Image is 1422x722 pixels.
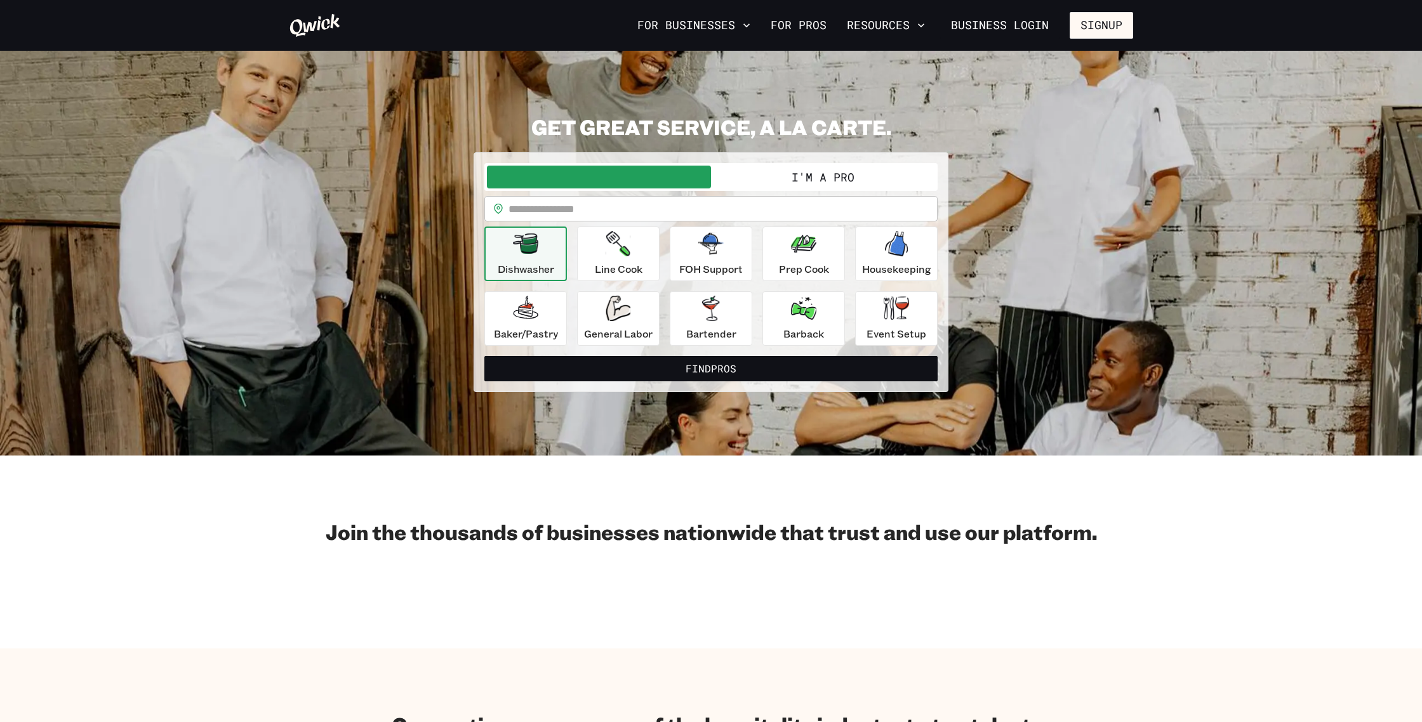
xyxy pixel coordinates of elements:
[762,226,845,281] button: Prep Cook
[855,226,938,281] button: Housekeeping
[783,326,824,341] p: Barback
[474,114,948,140] h2: GET GREAT SERVICE, A LA CARTE.
[494,326,558,341] p: Baker/Pastry
[670,291,752,346] button: Bartender
[862,261,931,277] p: Housekeeping
[779,261,829,277] p: Prep Cook
[498,261,554,277] p: Dishwasher
[289,519,1133,544] h2: Join the thousands of businesses nationwide that trust and use our platform.
[711,166,935,188] button: I'm a Pro
[484,226,567,281] button: Dishwasher
[632,15,755,36] button: For Businesses
[484,291,567,346] button: Baker/Pastry
[487,166,711,188] button: I'm a Business
[842,15,930,36] button: Resources
[762,291,845,346] button: Barback
[670,226,752,281] button: FOH Support
[686,326,736,341] p: Bartender
[679,261,743,277] p: FOH Support
[584,326,653,341] p: General Labor
[940,12,1060,39] a: Business Login
[595,261,642,277] p: Line Cook
[577,226,660,281] button: Line Cook
[1070,12,1133,39] button: Signup
[484,356,938,381] button: FindPros
[867,326,926,341] p: Event Setup
[577,291,660,346] button: General Labor
[766,15,832,36] a: For Pros
[855,291,938,346] button: Event Setup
